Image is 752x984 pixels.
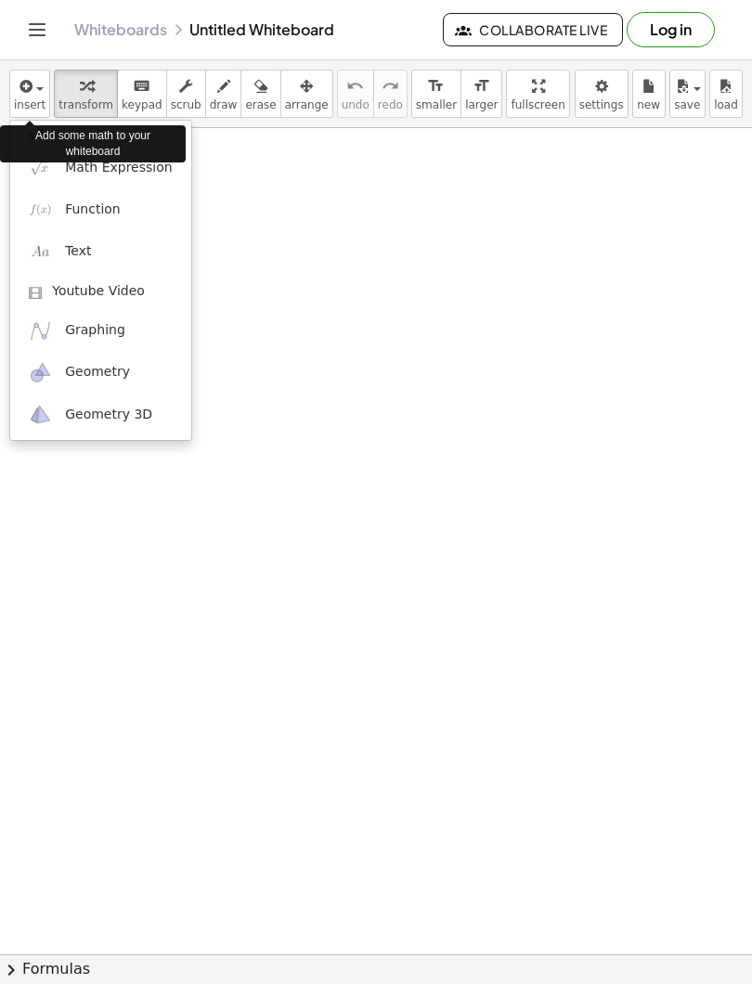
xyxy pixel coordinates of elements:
a: Youtube Video [10,273,191,310]
a: Text [10,231,191,273]
a: Geometry [10,352,191,394]
span: Graphing [65,321,125,340]
a: Geometry 3D [10,394,191,435]
span: Geometry [65,363,130,382]
span: Youtube Video [52,282,145,301]
a: Function [10,188,191,230]
a: Graphing [10,310,191,352]
img: ggb-geometry.svg [29,361,52,384]
a: Math Expression [10,147,191,188]
span: Geometry 3D [65,406,152,424]
img: sqrt_x.png [29,156,52,179]
span: Math Expression [65,159,172,177]
img: ggb-graphing.svg [29,319,52,343]
img: Aa.png [29,240,52,264]
img: ggb-3d.svg [29,403,52,426]
span: Function [65,201,121,219]
img: f_x.png [29,198,52,221]
span: Text [65,242,91,261]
